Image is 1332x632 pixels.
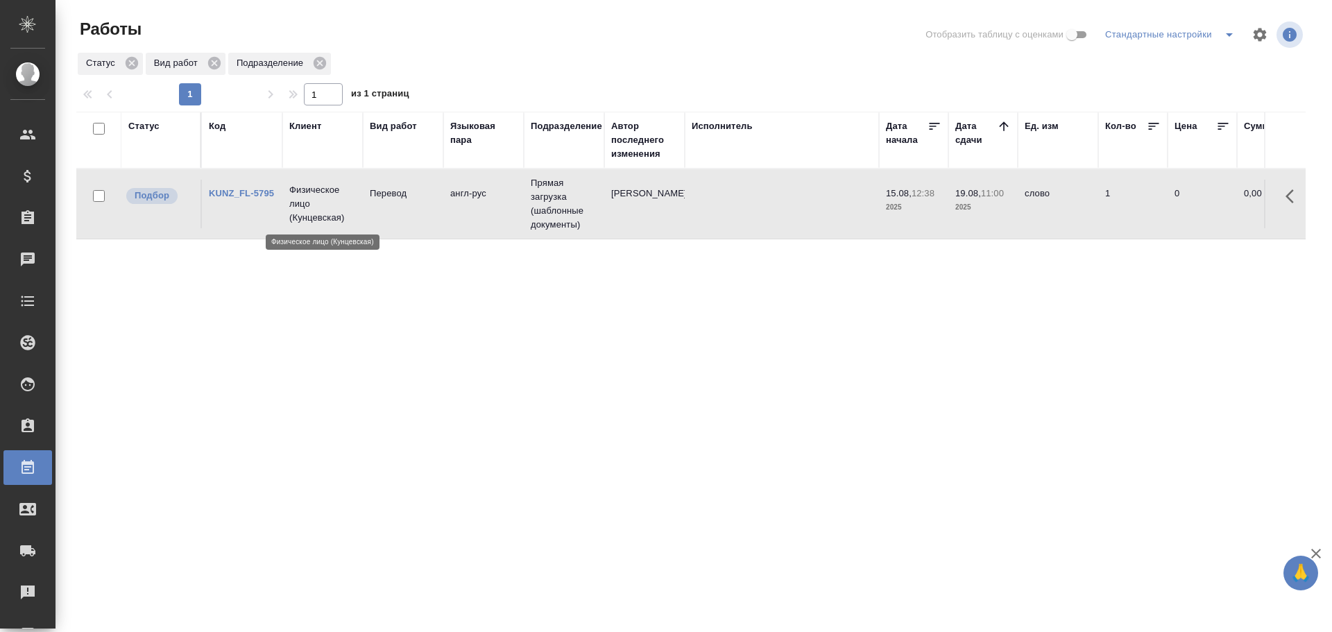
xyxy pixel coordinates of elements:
[1102,24,1243,46] div: split button
[611,119,678,161] div: Автор последнего изменения
[76,18,142,40] span: Работы
[289,119,321,133] div: Клиент
[925,28,1064,42] span: Отобразить таблицу с оценками
[1243,18,1276,51] span: Настроить таблицу
[146,53,225,75] div: Вид работ
[955,188,981,198] p: 19.08,
[1244,119,1274,133] div: Сумма
[1276,22,1306,48] span: Посмотреть информацию
[1175,119,1197,133] div: Цена
[886,200,941,214] p: 2025
[1289,558,1313,588] span: 🙏
[1237,180,1306,228] td: 0,00 ₽
[1168,180,1237,228] td: 0
[886,119,928,147] div: Дата начала
[78,53,143,75] div: Статус
[955,119,997,147] div: Дата сдачи
[450,119,517,147] div: Языковая пара
[370,187,436,200] p: Перевод
[886,188,912,198] p: 15.08,
[1105,119,1136,133] div: Кол-во
[443,180,524,228] td: англ-рус
[1277,180,1310,213] button: Здесь прячутся важные кнопки
[154,56,203,70] p: Вид работ
[370,119,417,133] div: Вид работ
[351,85,409,105] span: из 1 страниц
[1018,180,1098,228] td: слово
[1098,180,1168,228] td: 1
[237,56,308,70] p: Подразделение
[125,187,194,205] div: Можно подбирать исполнителей
[912,188,934,198] p: 12:38
[531,119,602,133] div: Подразделение
[692,119,753,133] div: Исполнитель
[981,188,1004,198] p: 11:00
[289,183,356,225] p: Физическое лицо (Кунцевская)
[955,200,1011,214] p: 2025
[228,53,331,75] div: Подразделение
[209,119,225,133] div: Код
[604,180,685,228] td: [PERSON_NAME]
[128,119,160,133] div: Статус
[135,189,169,203] p: Подбор
[209,188,274,198] a: KUNZ_FL-5795
[1283,556,1318,590] button: 🙏
[86,56,120,70] p: Статус
[1025,119,1059,133] div: Ед. изм
[524,169,604,239] td: Прямая загрузка (шаблонные документы)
